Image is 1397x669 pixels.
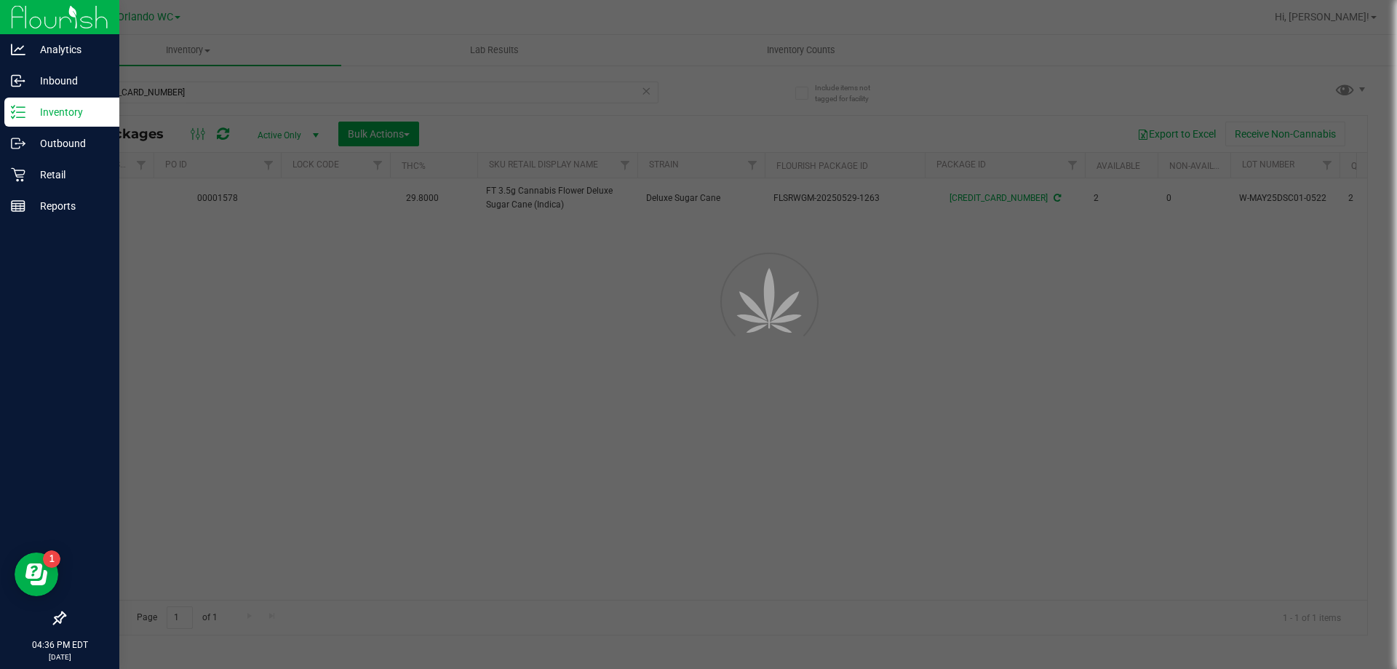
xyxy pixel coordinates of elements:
inline-svg: Analytics [11,42,25,57]
inline-svg: Inventory [11,105,25,119]
p: 04:36 PM EDT [7,638,113,652]
p: Analytics [25,41,113,58]
p: Retail [25,166,113,183]
iframe: Resource center [15,553,58,596]
inline-svg: Retail [11,167,25,182]
inline-svg: Outbound [11,136,25,151]
inline-svg: Inbound [11,74,25,88]
p: Reports [25,197,113,215]
p: [DATE] [7,652,113,662]
p: Inbound [25,72,113,90]
inline-svg: Reports [11,199,25,213]
p: Outbound [25,135,113,152]
iframe: Resource center unread badge [43,550,60,568]
p: Inventory [25,103,113,121]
